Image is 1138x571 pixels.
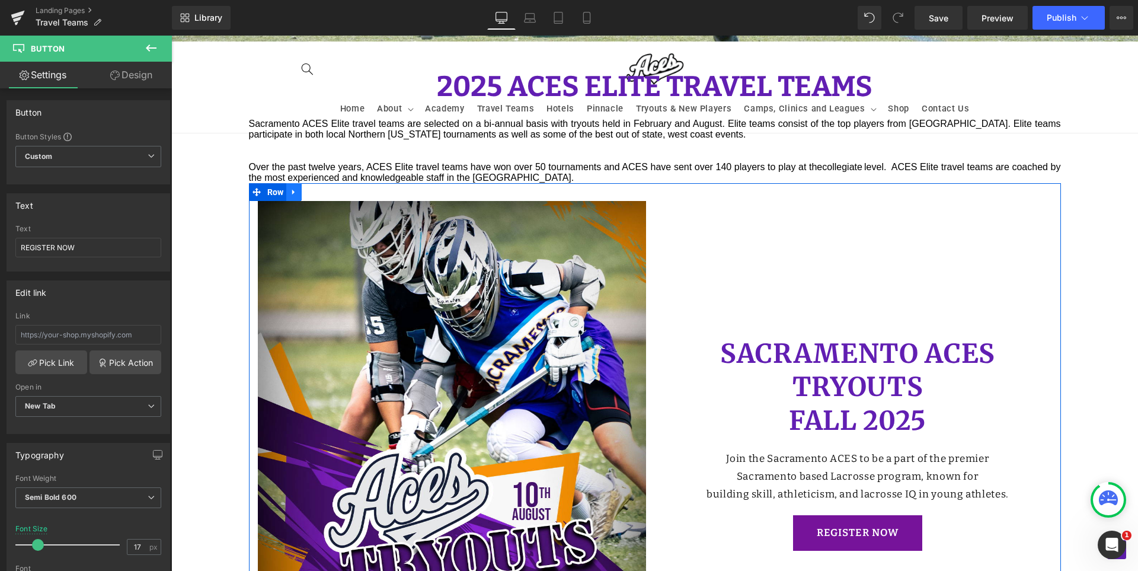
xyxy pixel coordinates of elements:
span: level. ACES Elite travel teams are coached by the most experienced and knowledgeable staff in the... [78,126,890,147]
div: Button [15,101,41,117]
span: Fall 2025 [618,369,755,401]
span: 1 [1122,531,1131,540]
a: Desktop [487,6,516,30]
b: New Tab [25,401,56,410]
div: Font Weight [15,474,161,483]
a: Laptop [516,6,544,30]
span: Sacramento ACES Elite travel teams are selected on a bi-annual basis with tryouts held in Februar... [78,83,890,104]
div: Button Styles [15,132,161,141]
a: Pick Link [15,350,87,374]
button: Undo [858,6,881,30]
a: Preview [967,6,1028,30]
b: Semi Bold 600 [25,493,76,502]
b: Custom [25,152,52,162]
button: Publish [1032,6,1105,30]
a: collegiate [651,126,691,136]
span: building skill, athleticism, and lacrosse IQ in young athletes. [535,452,837,465]
div: Link [15,312,161,320]
span: Row [93,148,116,165]
a: Mobile [573,6,601,30]
input: https://your-shop.myshopify.com [15,325,161,344]
span: Button [31,44,65,53]
span: Save [929,12,948,24]
span: Sacramento based Lacrosse program, known for [565,435,808,447]
span: Publish [1047,13,1076,23]
a: Landing Pages [36,6,172,15]
div: Text [15,225,161,233]
a: New Library [172,6,231,30]
div: Font Size [15,525,48,533]
div: Edit link [15,281,47,298]
a: Expand / Collapse [115,148,130,165]
a: REGISTER NOW [622,480,751,515]
button: Redo [886,6,910,30]
a: Pick Action [89,350,161,374]
div: Text [15,194,33,210]
a: Design [88,62,174,88]
button: More [1110,6,1133,30]
span: px [149,543,159,551]
iframe: Intercom live chat [1098,531,1126,559]
span: Travel Teams [36,18,88,27]
div: Typography [15,444,64,460]
span: Sacramento ACES Tryouts [549,302,824,368]
a: Tablet [544,6,573,30]
h1: 2025 ACES ELITE TRAVEL TEAMS [78,30,890,72]
span: Over the past twelve years, ACES Elite travel teams have won over 50 tournaments and ACES have se... [78,126,691,136]
span: Join the Sacramento ACES to be a part of the premier [555,417,819,429]
div: Open in [15,383,161,391]
span: Library [194,12,222,23]
span: Preview [982,12,1014,24]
